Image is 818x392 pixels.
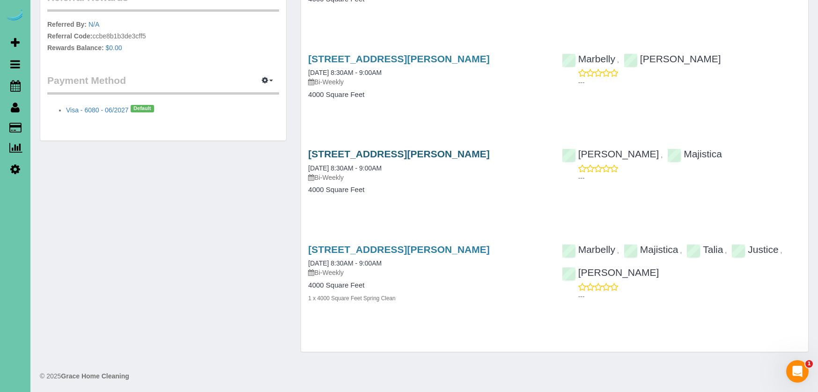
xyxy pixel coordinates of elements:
[578,173,801,183] p: ---
[308,268,547,277] p: Bi-Weekly
[47,20,87,29] label: Referred By:
[781,247,782,254] span: ,
[661,151,663,159] span: ,
[308,148,489,159] a: [STREET_ADDRESS][PERSON_NAME]
[805,360,813,368] span: 1
[61,372,129,380] strong: Grace Home Cleaning
[47,31,92,41] label: Referral Code:
[578,292,801,301] p: ---
[308,186,547,194] h4: 4000 Square Feet
[617,247,619,254] span: ,
[47,74,279,95] legend: Payment Method
[66,106,129,114] a: Visa - 6080 - 06/2027
[680,247,682,254] span: ,
[308,164,382,172] a: [DATE] 8:30AM - 9:00AM
[88,21,99,28] a: N/A
[624,53,721,64] a: [PERSON_NAME]
[131,105,154,112] span: Default
[308,91,547,99] h4: 4000 Square Feet
[106,44,122,52] a: $0.00
[40,371,809,381] div: © 2025
[786,360,809,383] iframe: Intercom live chat
[731,244,778,255] a: Justice
[308,281,547,289] h4: 4000 Square Feet
[308,244,489,255] a: [STREET_ADDRESS][PERSON_NAME]
[6,9,24,22] img: Automaid Logo
[624,244,678,255] a: Majistica
[47,43,104,52] label: Rewards Balance:
[725,247,727,254] span: ,
[562,53,615,64] a: Marbelly
[562,244,615,255] a: Marbelly
[562,267,659,278] a: [PERSON_NAME]
[308,173,547,182] p: Bi-Weekly
[562,148,659,159] a: [PERSON_NAME]
[578,78,801,87] p: ---
[308,77,547,87] p: Bi-Weekly
[47,20,279,55] p: ccbe8b1b3de3cff5
[308,53,489,64] a: [STREET_ADDRESS][PERSON_NAME]
[308,69,382,76] a: [DATE] 8:30AM - 9:00AM
[617,56,619,64] span: ,
[686,244,723,255] a: Talia
[308,295,395,302] small: 1 x 4000 Square Feet Spring Clean
[308,259,382,267] a: [DATE] 8:30AM - 9:00AM
[667,148,722,159] a: Majistica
